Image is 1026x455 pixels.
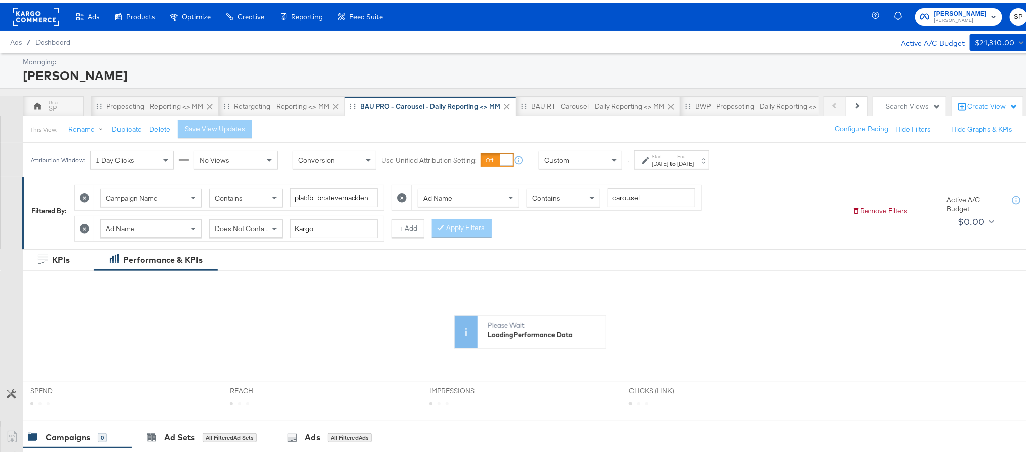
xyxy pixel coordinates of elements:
div: [PERSON_NAME] [23,64,1025,82]
span: Reporting [291,10,323,18]
a: Dashboard [35,35,70,44]
button: Hide Graphs & KPIs [951,122,1012,132]
div: [DATE] [652,157,668,165]
button: Rename [61,118,114,136]
span: [PERSON_NAME] [934,14,987,22]
div: Drag to reorder tab [224,101,229,106]
span: Feed Suite [349,10,383,18]
div: [DATE] [677,157,694,165]
button: Remove Filters [852,204,907,213]
div: Campaigns [46,429,90,441]
div: Create View [967,99,1018,109]
span: Custom [544,153,569,162]
div: Filtered By: [31,204,67,213]
span: Campaign Name [106,191,158,200]
span: / [22,35,35,44]
span: 1 Day Clicks [96,153,134,162]
span: Conversion [298,153,335,162]
input: Enter a search term [290,186,378,205]
div: Performance & KPIs [123,252,203,263]
div: 0 [98,431,107,440]
div: BAU PRO - Carousel - Daily Reporting <> MM [360,99,500,109]
button: Duplicate [112,122,142,132]
div: KPIs [52,252,70,263]
span: Contains [532,191,560,200]
span: Optimize [182,10,211,18]
div: Ad Sets [164,429,195,441]
span: SP [1014,9,1023,20]
span: Ads [10,35,22,44]
div: This View: [30,123,57,131]
div: Propescting - Reporting <> MM [106,99,203,109]
div: BAU RT - Carousel - Daily Reporting <> MM [531,99,664,109]
span: No Views [200,153,229,162]
div: SP [49,101,57,111]
div: Search Views [886,99,941,109]
strong: to [668,157,677,165]
div: Drag to reorder tab [685,101,691,106]
button: [PERSON_NAME][PERSON_NAME] [915,6,1002,23]
label: Use Unified Attribution Setting: [381,153,477,163]
button: Hide Filters [895,122,931,132]
span: Ad Name [423,191,452,200]
label: End: [677,150,694,157]
span: Ad Name [106,221,135,231]
span: ↑ [623,158,633,161]
div: Drag to reorder tab [350,101,356,106]
input: Enter a search term [290,217,378,236]
div: All Filtered Ads [328,431,372,440]
span: Creative [238,10,264,18]
div: Active A/C Budget [946,193,1002,211]
div: Ads [305,429,320,441]
div: $0.00 [958,212,985,227]
input: Enter a search term [608,186,695,205]
div: Attribution Window: [30,154,85,161]
button: Delete [149,122,170,132]
span: Does Not Contain [215,221,270,231]
div: All Filtered Ad Sets [203,431,257,440]
div: BWP - Propescting - Daily Reporting <> MM [695,99,830,109]
span: Contains [215,191,243,200]
div: Managing: [23,55,1025,64]
div: Drag to reorder tab [96,101,102,106]
button: $0.00 [954,211,997,227]
div: $21,310.00 [975,34,1015,47]
label: Start: [652,150,668,157]
div: Drag to reorder tab [521,101,527,106]
button: Configure Pacing [827,118,895,136]
div: Active A/C Budget [890,32,965,47]
button: + Add [392,217,424,235]
div: Retargeting - Reporting <> MM [234,99,329,109]
span: [PERSON_NAME] [934,6,987,17]
span: Products [126,10,155,18]
span: Ads [88,10,99,18]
